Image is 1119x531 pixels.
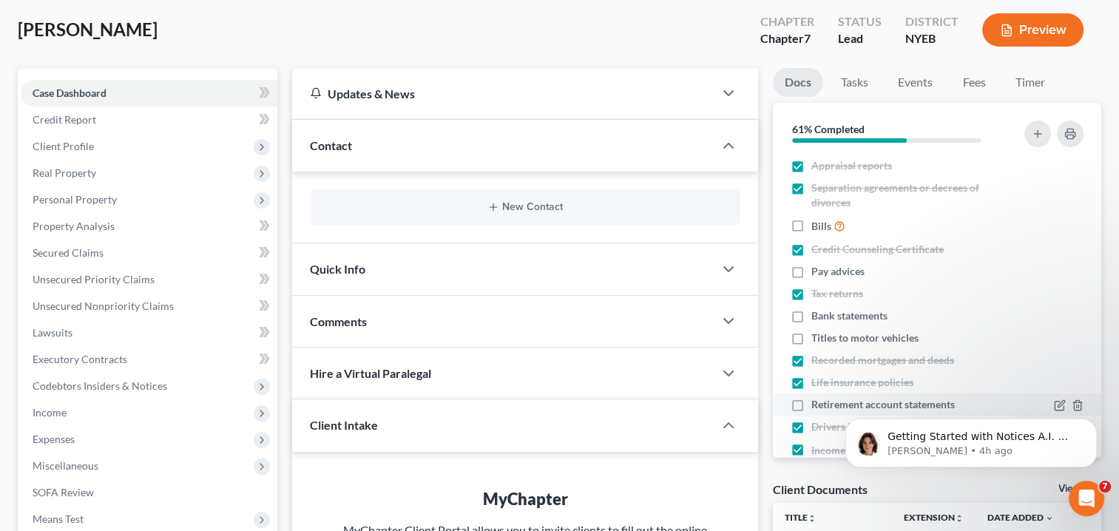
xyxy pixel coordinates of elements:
div: NYEB [905,30,959,47]
span: Income Documents [811,443,900,458]
span: Pay advices [811,264,865,279]
span: Executory Contracts [33,353,127,365]
span: Case Dashboard [33,87,107,99]
span: Property Analysis [33,220,115,232]
span: Retirement account statements [811,397,955,412]
a: Events [886,68,944,97]
span: Hire a Virtual Paralegal [310,366,431,380]
span: Personal Property [33,193,117,206]
span: Credit Counseling Certificate [811,242,944,257]
div: Chapter [760,13,814,30]
span: Comments [310,314,367,328]
span: Credit Report [33,113,96,126]
a: Titleunfold_more [785,512,817,523]
div: Client Documents [773,481,868,497]
div: Chapter [760,30,814,47]
i: unfold_more [808,514,817,523]
a: Executory Contracts [21,346,277,373]
span: Titles to motor vehicles [811,331,919,345]
span: Client Intake [310,418,378,432]
a: Date Added expand_more [987,512,1054,523]
span: [PERSON_NAME] [18,18,158,40]
span: Life insurance policies [811,375,913,390]
a: Timer [1004,68,1057,97]
span: Bills [811,219,831,234]
div: District [905,13,959,30]
span: Means Test [33,513,84,525]
span: Appraisal reports [811,158,892,173]
div: MyChapter [322,487,728,510]
span: Recorded mortgages and deeds [811,353,954,368]
div: Updates & News [310,86,696,101]
span: Drivers license & social security card [811,419,980,434]
button: New Contact [322,201,728,213]
a: Property Analysis [21,213,277,240]
span: Real Property [33,166,96,179]
iframe: Intercom live chat [1069,481,1104,516]
a: Extensionunfold_more [904,512,964,523]
span: Codebtors Insiders & Notices [33,379,167,392]
a: Case Dashboard [21,80,277,106]
a: Unsecured Priority Claims [21,266,277,293]
i: unfold_more [955,514,964,523]
a: Credit Report [21,106,277,133]
span: Miscellaneous [33,459,98,472]
span: Quick Info [310,262,365,276]
a: Tasks [829,68,880,97]
span: Bank statements [811,308,888,323]
span: Income [33,406,67,419]
span: 7 [804,31,811,45]
span: SOFA Review [33,486,94,498]
div: Lead [838,30,882,47]
span: 7 [1099,481,1111,493]
i: expand_more [1045,514,1054,523]
a: Docs [773,68,823,97]
strong: 61% Completed [792,123,865,135]
a: SOFA Review [21,479,277,506]
span: Client Profile [33,140,94,152]
span: Tax returns [811,286,863,301]
span: Separation agreements or decrees of divorces [811,180,1007,210]
a: Fees [950,68,998,97]
span: Expenses [33,433,75,445]
div: Status [838,13,882,30]
a: Lawsuits [21,319,277,346]
span: Secured Claims [33,246,104,259]
span: Unsecured Priority Claims [33,273,155,285]
span: Contact [310,138,352,152]
a: Unsecured Nonpriority Claims [21,293,277,319]
a: Secured Claims [21,240,277,266]
iframe: Intercom notifications message [823,388,1119,491]
span: Unsecured Nonpriority Claims [33,300,174,312]
button: Preview [982,13,1083,47]
span: Lawsuits [33,326,72,339]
